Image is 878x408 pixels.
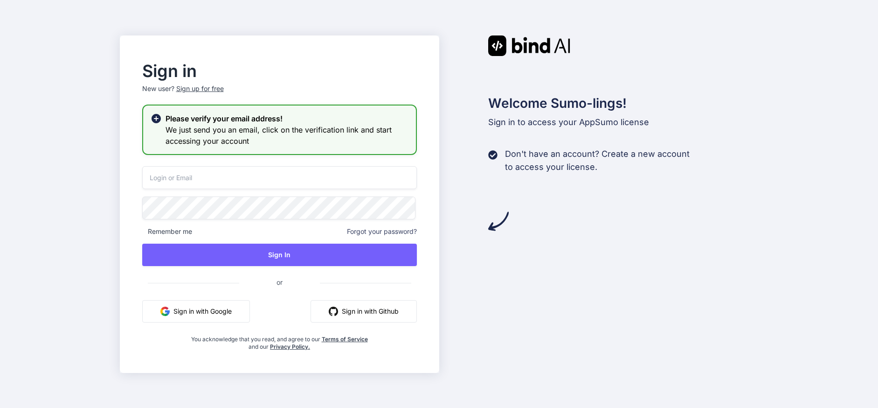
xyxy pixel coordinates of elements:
span: Forgot your password? [347,227,417,236]
button: Sign in with Github [311,300,417,323]
input: Login or Email [142,166,417,189]
h2: Welcome Sumo-lings! [488,93,759,113]
img: github [329,307,338,316]
span: Remember me [142,227,192,236]
p: Sign in to access your AppSumo license [488,116,759,129]
img: arrow [488,211,509,232]
h2: Please verify your email address! [166,113,408,124]
a: Privacy Policy. [270,343,310,350]
h3: We just send you an email, click on the verification link and start accessing your account [166,124,408,147]
span: or [239,271,320,294]
div: Sign up for free [176,84,224,93]
p: New user? [142,84,417,105]
img: Bind AI logo [488,35,570,56]
button: Sign In [142,244,417,266]
h2: Sign in [142,63,417,78]
img: google [160,307,170,316]
div: You acknowledge that you read, and agree to our and our [188,330,371,351]
a: Terms of Service [322,336,368,343]
button: Sign in with Google [142,300,250,323]
p: Don't have an account? Create a new account to access your license. [505,148,690,174]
